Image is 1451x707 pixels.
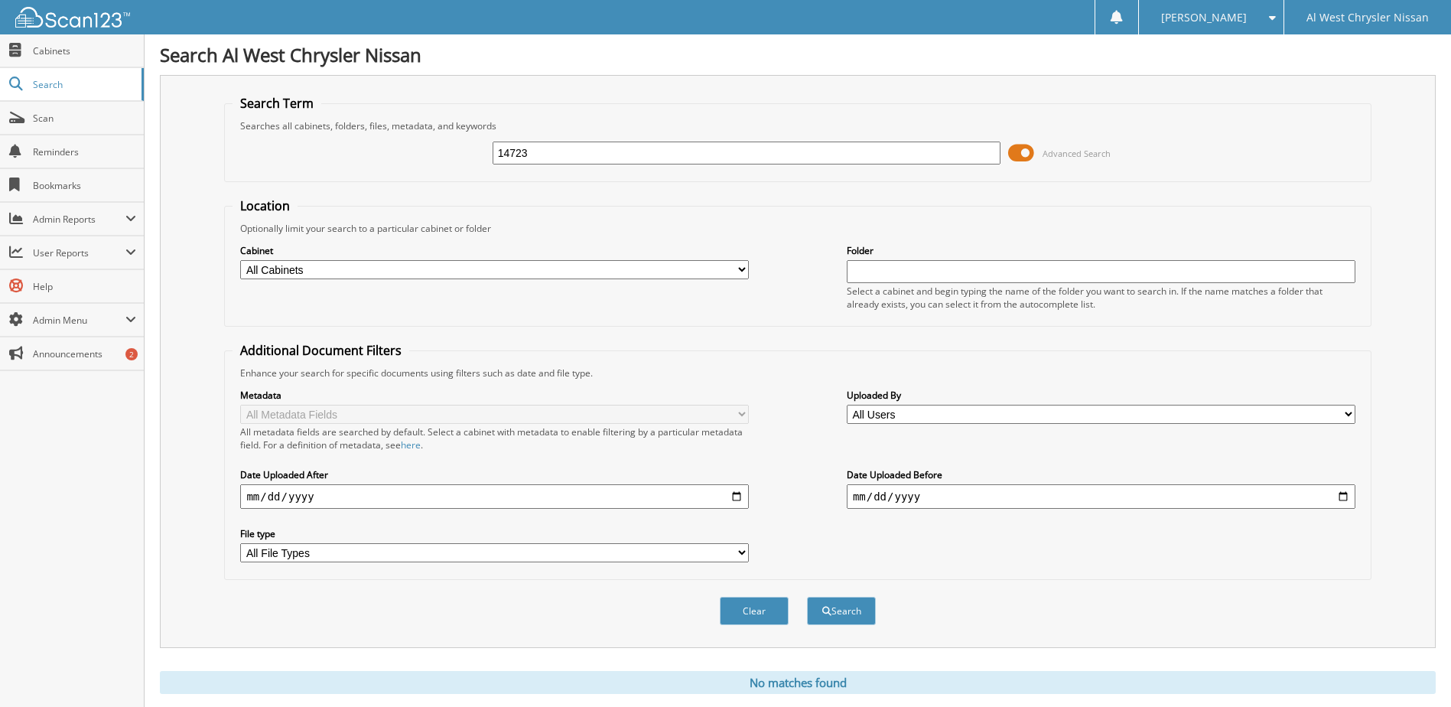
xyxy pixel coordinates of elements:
[233,119,1362,132] div: Searches all cabinets, folders, files, metadata, and keywords
[33,314,125,327] span: Admin Menu
[233,95,321,112] legend: Search Term
[1161,13,1247,22] span: [PERSON_NAME]
[160,42,1436,67] h1: Search Al West Chrysler Nissan
[33,280,136,293] span: Help
[33,44,136,57] span: Cabinets
[233,197,298,214] legend: Location
[240,468,749,481] label: Date Uploaded After
[847,285,1355,311] div: Select a cabinet and begin typing the name of the folder you want to search in. If the name match...
[33,246,125,259] span: User Reports
[240,527,749,540] label: File type
[1306,13,1429,22] span: Al West Chrysler Nissan
[15,7,130,28] img: scan123-logo-white.svg
[720,597,789,625] button: Clear
[233,222,1362,235] div: Optionally limit your search to a particular cabinet or folder
[125,348,138,360] div: 2
[240,244,749,257] label: Cabinet
[33,213,125,226] span: Admin Reports
[233,342,409,359] legend: Additional Document Filters
[240,484,749,509] input: start
[233,367,1362,380] div: Enhance your search for specific documents using filters such as date and file type.
[807,597,876,625] button: Search
[401,438,421,451] a: here
[33,112,136,125] span: Scan
[1043,148,1111,159] span: Advanced Search
[33,78,134,91] span: Search
[240,425,749,451] div: All metadata fields are searched by default. Select a cabinet with metadata to enable filtering b...
[33,145,136,158] span: Reminders
[160,671,1436,694] div: No matches found
[847,244,1355,257] label: Folder
[33,347,136,360] span: Announcements
[847,389,1355,402] label: Uploaded By
[847,484,1355,509] input: end
[33,179,136,192] span: Bookmarks
[240,389,749,402] label: Metadata
[847,468,1355,481] label: Date Uploaded Before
